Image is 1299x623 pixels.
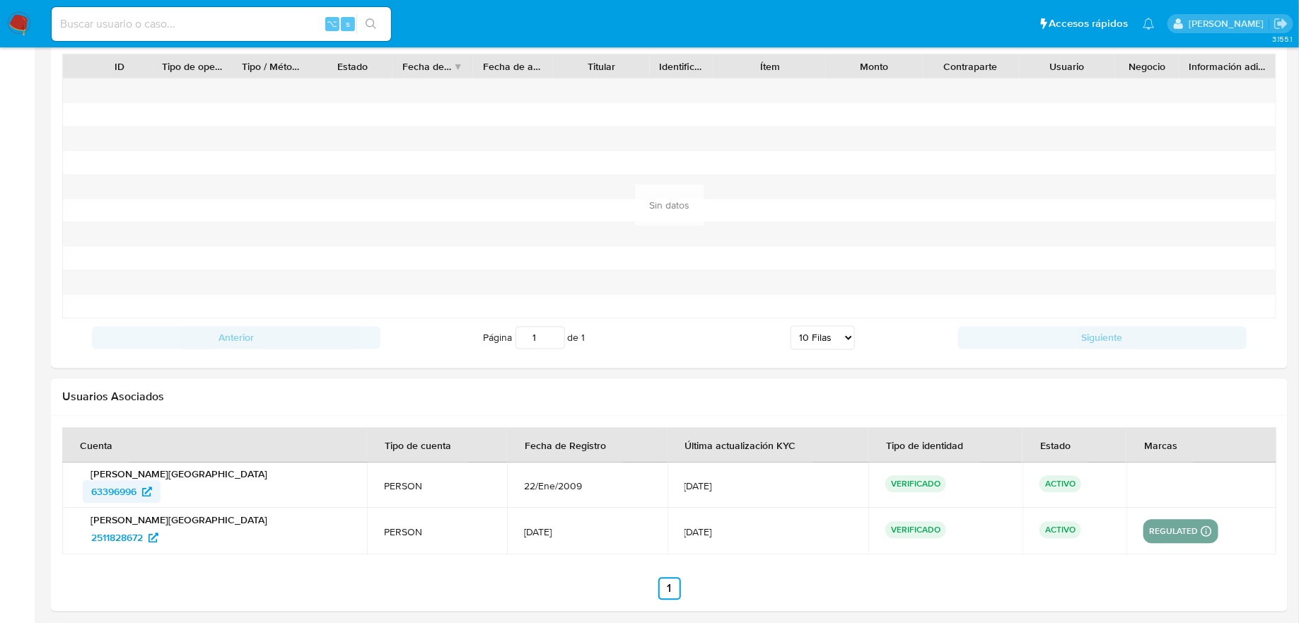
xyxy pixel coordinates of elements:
span: Accesos rápidos [1049,16,1129,31]
h2: Usuarios Asociados [62,390,1276,404]
span: 3.155.1 [1272,33,1292,45]
input: Buscar usuario o caso... [52,15,391,33]
span: s [346,17,350,30]
a: Notificaciones [1143,18,1155,30]
button: search-icon [356,14,385,34]
p: eric.malcangi@mercadolibre.com [1189,17,1269,30]
span: ⌥ [327,17,337,30]
a: Salir [1274,16,1288,31]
